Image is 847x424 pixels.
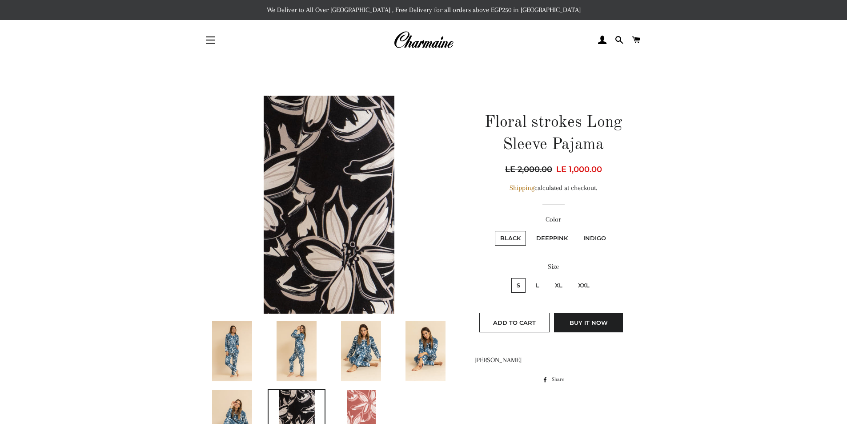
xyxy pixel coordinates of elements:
[474,214,632,225] label: Color
[264,96,394,314] img: Floral strokes Long Sleeve Pajama
[530,278,545,293] label: L
[505,163,554,176] span: LE 2,000.00
[393,30,454,50] img: Charmaine Egypt
[479,313,550,332] button: Add to Cart
[550,278,568,293] label: XL
[578,231,611,246] label: Indigo
[573,278,595,293] label: XXL
[212,321,252,381] img: Load image into Gallery viewer, Floral strokes Long Sleeve Pajama
[405,321,446,381] img: Load image into Gallery viewer, Floral strokes Long Sleeve Pajama
[552,375,569,384] span: Share
[493,319,536,326] span: Add to Cart
[474,261,632,272] label: Size
[531,231,573,246] label: Deeppink
[554,313,623,332] button: Buy it now
[341,321,381,381] img: Load image into Gallery viewer, Floral strokes Long Sleeve Pajama
[474,182,632,194] div: calculated at checkout.
[474,355,632,366] div: [PERSON_NAME]
[474,112,632,157] h1: Floral strokes Long Sleeve Pajama
[495,231,526,246] label: Black
[511,278,526,293] label: S
[510,184,534,192] a: Shipping
[556,165,602,174] span: LE 1,000.00
[277,321,317,381] img: Load image into Gallery viewer, Floral strokes Long Sleeve Pajama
